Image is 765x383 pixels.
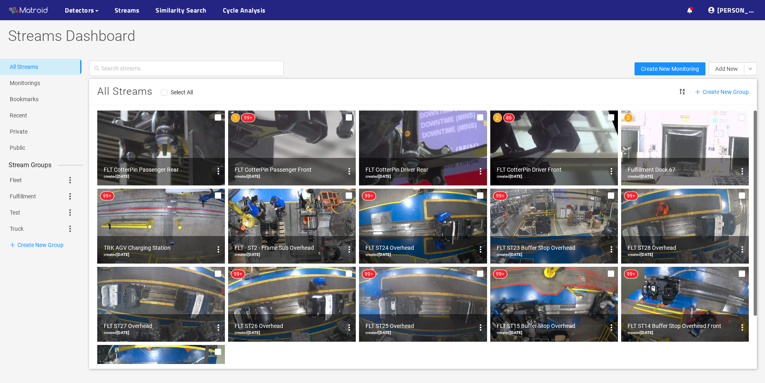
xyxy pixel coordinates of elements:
[10,112,27,119] a: Recent
[359,111,487,185] img: FLT CotterPin Driver Rear
[621,267,749,342] img: FLT ST14 Buffer Stop Overhead Front
[744,62,757,75] button: down
[497,321,605,331] div: FLT ST15 Buffer Stop Overhead
[365,193,373,199] span: 99+
[212,165,225,178] button: options
[635,62,705,75] button: Create New Monitoring
[244,115,252,121] span: 99+
[605,243,618,256] button: options
[104,165,212,174] div: FLT CotterPin Passenger Rear
[378,330,391,335] b: [DATE]
[97,85,153,98] span: All Streams
[94,66,100,71] span: search
[621,189,749,264] img: FLT ST28 Overhead
[628,252,653,257] span: created
[378,252,391,257] b: [DATE]
[212,321,225,334] button: options
[628,243,736,253] div: FLT ST28 Overhead
[10,96,38,102] a: Bookmarks
[10,172,22,188] a: Fleet
[235,252,260,257] span: created
[10,128,28,135] a: Private
[117,252,129,257] b: [DATE]
[605,321,618,334] button: options
[248,252,260,257] b: [DATE]
[736,321,749,334] button: options
[365,321,474,331] div: FLT ST25 Overhead
[101,63,279,74] input: Search streams
[10,80,40,86] a: Monitorings
[641,174,653,179] b: [DATE]
[736,165,749,178] button: options
[117,174,129,179] b: [DATE]
[234,271,242,277] span: 99+
[104,243,212,253] div: TRK AGV Charging Station
[156,5,207,15] a: Similarity Search
[235,330,260,335] span: created
[496,271,504,277] span: 99+
[97,267,225,342] img: FLT ST27 Overhead
[104,252,129,257] span: created
[605,165,618,178] button: options
[235,174,260,179] span: created
[709,62,744,75] button: Add New
[641,252,653,257] b: [DATE]
[627,271,635,277] span: 99+
[736,243,749,256] button: options
[365,165,474,174] div: FLT CotterPin Driver Rear
[235,165,343,174] div: FLT CotterPin Passenger Front
[497,252,522,257] span: created
[497,174,522,179] span: created
[65,5,94,15] span: Detectors
[365,330,391,335] span: created
[228,189,356,264] img: FLT - ST2 - Frame Sub Overhead
[474,243,487,256] button: options
[627,193,635,199] span: 99+
[228,111,356,185] img: FLT CotterPin Passenger Front
[365,252,391,257] span: created
[10,204,20,221] a: Test
[641,330,653,335] b: [DATE]
[359,267,487,342] img: FLT ST25 Overhead
[235,243,343,253] div: FLT - ST2 - Frame Sub Overhead
[490,111,618,185] img: FLT CotterPin Driver Front
[117,330,129,335] b: [DATE]
[497,330,522,335] span: created
[104,174,129,179] span: created
[343,321,356,334] button: options
[628,174,653,179] span: created
[343,243,356,256] button: options
[497,243,605,253] div: FLT ST23 Buffer Stop Overhead
[10,64,38,70] a: All Streams
[103,193,111,199] span: 99+
[10,145,25,151] a: Public
[97,111,225,185] img: FLT CotterPin Passenger Rear
[474,165,487,178] button: options
[365,271,373,277] span: 99+
[510,174,522,179] b: [DATE]
[621,111,749,185] img: Fulfillment Dock 67
[474,321,487,334] button: options
[628,330,653,335] span: created
[365,243,474,253] div: FLT ST24 Overhead
[628,165,736,174] div: Fulfillment Dock 67
[10,221,24,237] a: Truck
[2,160,58,170] span: Stream Groups
[10,242,15,248] span: plus
[10,188,36,204] a: Fulfillment
[248,330,260,335] b: [DATE]
[359,189,487,264] img: FLT ST24 Overhead
[248,174,260,179] b: [DATE]
[496,193,504,199] span: 99+
[490,189,618,264] img: FLT ST23 Buffer Stop Overhead
[104,330,129,335] span: created
[378,174,391,179] b: [DATE]
[212,243,225,256] button: options
[228,267,356,342] img: FLT ST26 Overhead
[343,165,356,178] button: options
[628,321,736,331] div: FLT ST14 Buffer Stop Overhead Front
[510,330,522,335] b: [DATE]
[510,252,522,257] b: [DATE]
[748,67,752,72] span: down
[695,87,749,96] span: Create New Group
